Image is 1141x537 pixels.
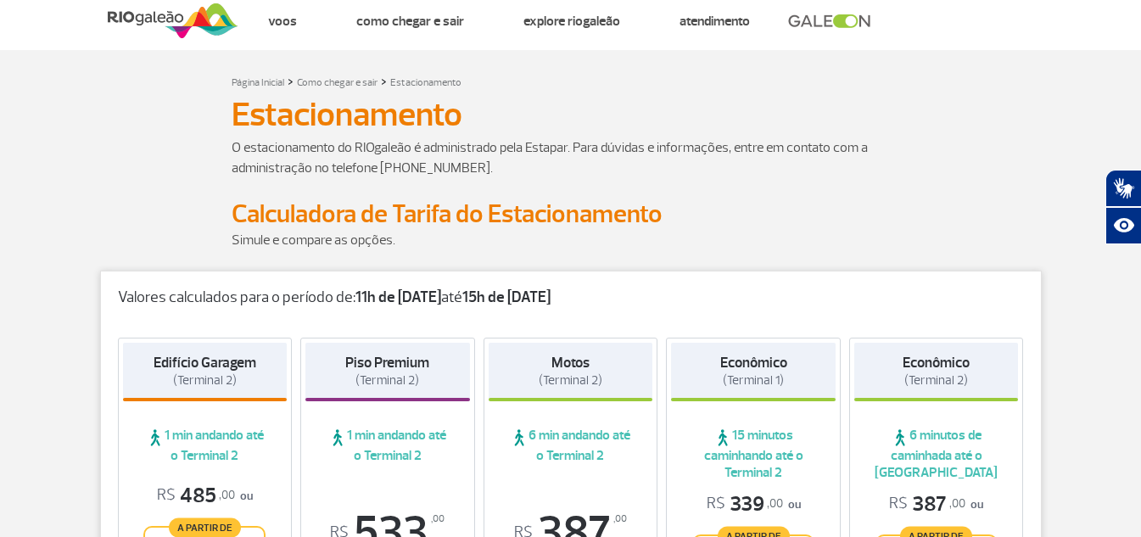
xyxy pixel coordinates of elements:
p: Simule e compare as opções. [232,230,910,250]
span: A partir de [169,517,241,537]
a: Estacionamento [390,76,461,89]
button: Abrir recursos assistivos. [1105,207,1141,244]
span: 15 minutos caminhando até o Terminal 2 [671,427,836,481]
a: Como chegar e sair [356,13,464,30]
span: (Terminal 2) [355,372,419,389]
span: 6 minutos de caminhada até o [GEOGRAPHIC_DATA] [854,427,1019,481]
span: 1 min andando até o Terminal 2 [305,427,470,464]
p: O estacionamento do RIOgaleão é administrado pela Estapar. Para dúvidas e informações, entre em c... [232,137,910,178]
strong: Motos [551,354,590,372]
strong: Piso Premium [345,354,429,372]
strong: Edifício Garagem [154,354,256,372]
span: 387 [889,491,965,517]
span: (Terminal 2) [173,372,237,389]
sup: ,00 [613,510,627,529]
p: ou [889,491,983,517]
div: Plugin de acessibilidade da Hand Talk. [1105,170,1141,244]
button: Abrir tradutor de língua de sinais. [1105,170,1141,207]
a: Página Inicial [232,76,284,89]
h2: Calculadora de Tarifa do Estacionamento [232,199,910,230]
a: Atendimento [680,13,750,30]
a: > [381,71,387,91]
span: 339 [707,491,783,517]
span: 6 min andando até o Terminal 2 [489,427,653,464]
span: (Terminal 1) [723,372,784,389]
span: 485 [157,483,235,509]
span: (Terminal 2) [539,372,602,389]
span: 1 min andando até o Terminal 2 [123,427,288,464]
h1: Estacionamento [232,100,910,129]
strong: Econômico [903,354,970,372]
strong: 11h de [DATE] [355,288,441,307]
p: ou [157,483,253,509]
span: (Terminal 2) [904,372,968,389]
sup: ,00 [431,510,445,529]
a: Como chegar e sair [297,76,378,89]
a: > [288,71,294,91]
strong: 15h de [DATE] [462,288,551,307]
p: ou [707,491,801,517]
p: Valores calculados para o período de: até [118,288,1024,307]
a: Voos [268,13,297,30]
strong: Econômico [720,354,787,372]
a: Explore RIOgaleão [523,13,620,30]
